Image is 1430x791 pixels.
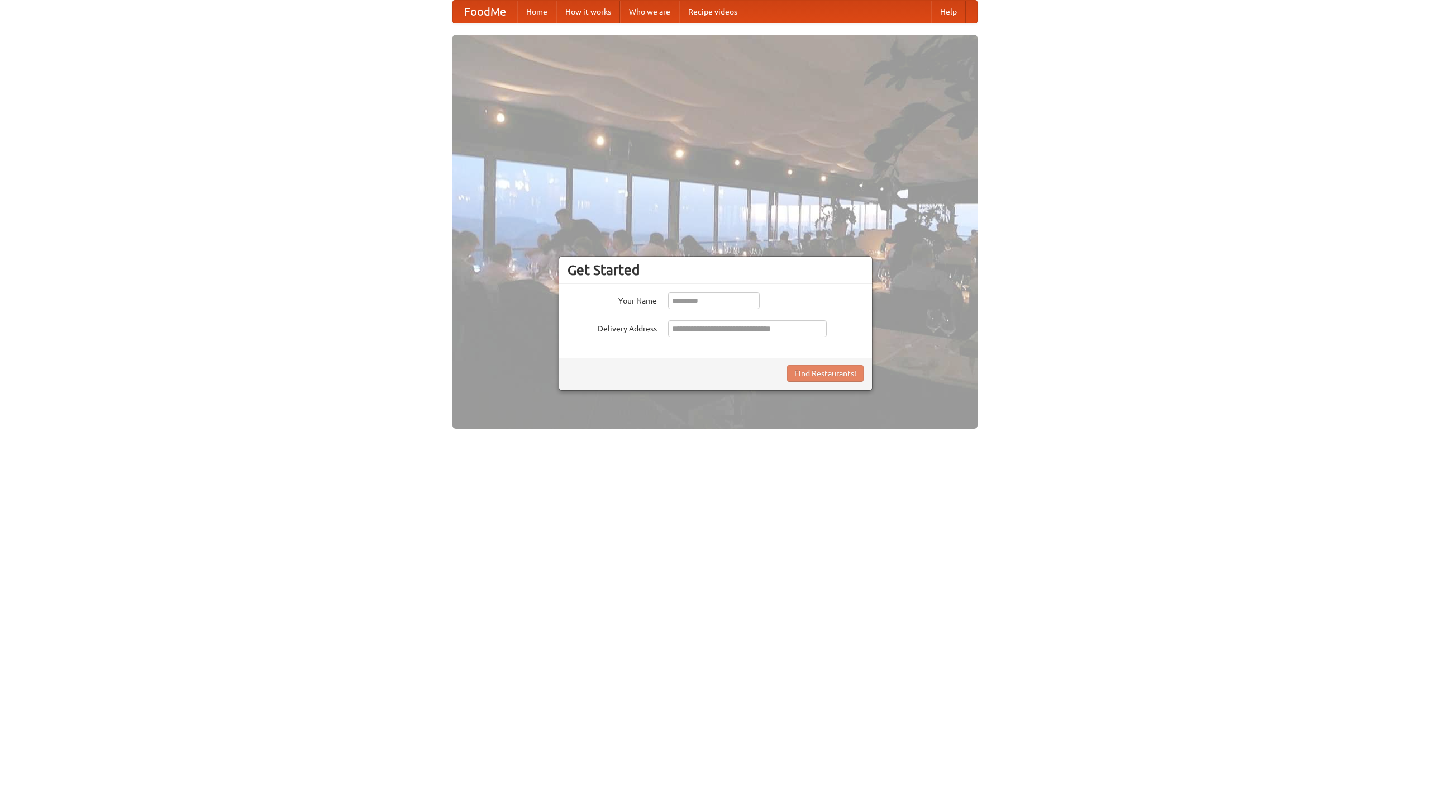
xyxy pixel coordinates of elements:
a: Home [517,1,556,23]
label: Your Name [568,292,657,306]
a: Recipe videos [679,1,746,23]
button: Find Restaurants! [787,365,864,382]
a: FoodMe [453,1,517,23]
label: Delivery Address [568,320,657,334]
a: Who we are [620,1,679,23]
a: Help [931,1,966,23]
h3: Get Started [568,262,864,278]
a: How it works [556,1,620,23]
